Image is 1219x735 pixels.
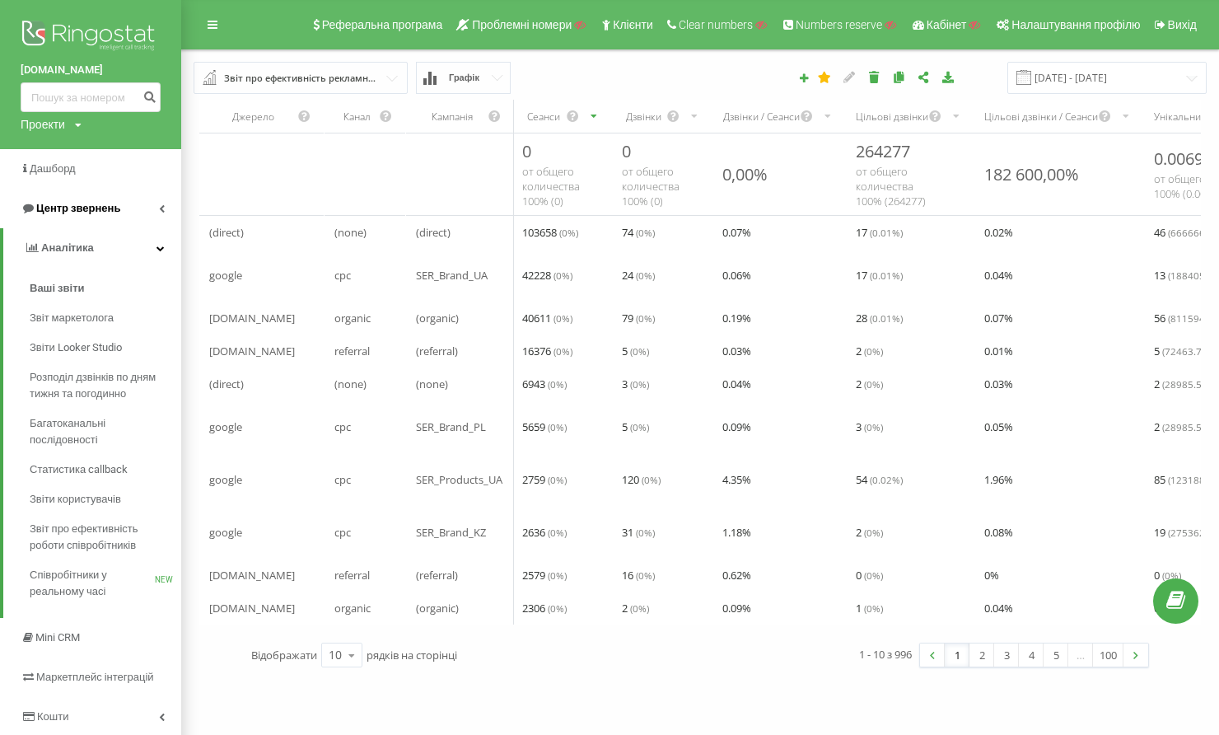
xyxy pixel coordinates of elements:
[522,522,567,542] span: 2636
[1168,18,1197,31] span: Вихід
[522,341,572,361] span: 16376
[622,470,661,489] span: 120
[30,363,181,409] a: Розподіл дзвінків по дням тижня та погодинно
[856,522,883,542] span: 2
[416,417,486,437] span: SER_Brand_PL
[553,311,572,325] span: ( 0 %)
[559,226,578,239] span: ( 0 %)
[864,420,883,433] span: ( 0 %)
[334,470,351,489] span: cpc
[622,110,667,124] div: Дзвінки
[209,598,295,618] span: [DOMAIN_NAME]
[209,308,295,328] span: [DOMAIN_NAME]
[30,560,181,606] a: Співробітники у реальному часіNEW
[630,377,649,391] span: ( 0 %)
[892,71,906,82] i: Копіювати звіт
[622,417,649,437] span: 5
[1154,374,1218,394] span: 2
[994,644,1019,667] a: 3
[642,473,661,486] span: ( 0 %)
[209,565,295,585] span: [DOMAIN_NAME]
[622,341,649,361] span: 5
[622,164,680,208] span: от общего количества 100% ( 0 )
[416,265,488,285] span: SER_Brand_UA
[209,374,244,394] span: (direct)
[722,470,751,489] span: 4.35 %
[679,18,753,31] span: Clear numbers
[224,69,379,87] div: Звіт про ефективність рекламних кампаній
[636,569,655,582] span: ( 0 %)
[984,110,1098,124] div: Цільові дзвінки / Сеанси
[1154,417,1218,437] span: 2
[856,222,903,242] span: 17
[984,417,1013,437] span: 0.05 %
[416,522,486,542] span: SER_Brand_KZ
[1019,644,1044,667] a: 4
[416,341,458,361] span: (referral)
[1154,565,1181,585] span: 0
[622,222,655,242] span: 74
[522,565,567,585] span: 2579
[636,226,655,239] span: ( 0 %)
[21,116,65,133] div: Проекти
[522,265,572,285] span: 42228
[41,241,94,254] span: Аналiтика
[209,110,297,124] div: Джерело
[856,110,928,124] div: Цільові дзвінки
[30,162,76,175] span: Дашборд
[856,164,926,208] span: от общего количества 100% ( 264277 )
[209,470,242,489] span: google
[856,308,903,328] span: 28
[209,522,242,542] span: google
[856,265,903,285] span: 17
[416,565,458,585] span: (referral)
[334,110,379,124] div: Канал
[722,265,751,285] span: 0.06 %
[522,374,567,394] span: 6943
[416,62,511,94] button: Графік
[21,16,161,58] img: Ringostat logo
[416,598,459,618] span: (organic)
[334,341,370,361] span: referral
[722,308,751,328] span: 0.19 %
[630,344,649,358] span: ( 0 %)
[870,473,903,486] span: ( 0.02 %)
[818,71,832,82] i: Цей звіт буде завантажено першим при відкритті Аналітики. Ви можете призначити будь-який інший ва...
[334,265,351,285] span: cpc
[870,226,903,239] span: ( 0.01 %)
[856,374,883,394] span: 2
[1162,344,1218,358] span: ( 72463.77 %)
[636,526,655,539] span: ( 0 %)
[1044,644,1068,667] a: 5
[622,598,649,618] span: 2
[416,110,488,124] div: Кампанія
[856,341,883,361] span: 2
[30,339,122,356] span: Звіти Looker Studio
[209,265,242,285] span: google
[548,420,567,433] span: ( 0 %)
[522,110,565,124] div: Сеанси
[722,522,751,542] span: 1.18 %
[30,280,85,297] span: Ваші звіти
[941,71,955,82] i: Завантажити звіт
[30,333,181,363] a: Звіти Looker Studio
[843,71,857,82] i: Редагувати звіт
[36,202,120,214] span: Центр звернень
[334,598,371,618] span: organic
[30,567,155,600] span: Співробітники у реальному часі
[1162,377,1218,391] span: ( 28985.51 %)
[867,71,881,82] i: Видалити звіт
[21,82,161,112] input: Пошук за номером
[553,269,572,282] span: ( 0 %)
[251,648,317,662] span: Відображати
[334,308,371,328] span: organic
[864,569,883,582] span: ( 0 %)
[864,526,883,539] span: ( 0 %)
[334,565,370,585] span: referral
[798,73,810,82] i: Створити звіт
[984,522,1013,542] span: 0.08 %
[722,222,751,242] span: 0.07 %
[927,18,967,31] span: Кабінет
[864,344,883,358] span: ( 0 %)
[1162,420,1218,433] span: ( 28985.51 %)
